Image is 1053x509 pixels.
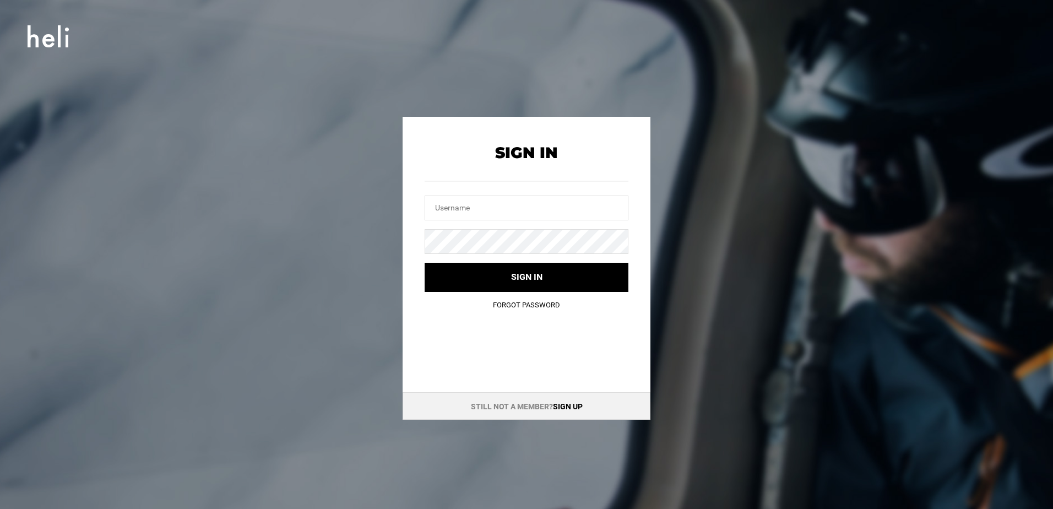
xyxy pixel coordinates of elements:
a: Forgot Password [493,301,560,309]
h2: Sign In [425,144,628,161]
a: Sign up [553,402,583,411]
button: Sign in [425,263,628,292]
div: Still not a member? [403,392,650,420]
input: Username [425,196,628,220]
